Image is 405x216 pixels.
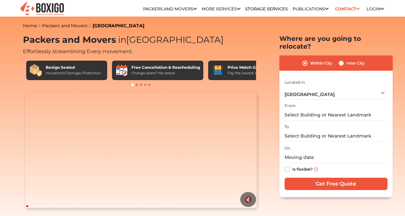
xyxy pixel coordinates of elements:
[310,59,332,67] label: Within City
[23,23,37,29] a: Home
[116,34,224,45] span: [GEOGRAPHIC_DATA]
[314,167,318,171] img: info
[42,23,87,29] a: Packers and Movers
[131,70,200,76] div: Change plans? No stress!
[346,59,365,67] label: Inter City
[46,65,101,70] div: Boxigo Sealed
[285,109,388,121] input: Select Building or Nearest Landmark
[285,124,289,130] label: To
[228,70,277,76] div: Pay the lowest. Guaranteed!
[285,91,335,97] span: [GEOGRAPHIC_DATA]
[29,64,42,77] img: Boxigo Sealed
[46,70,101,76] div: Household Damage Protection
[131,65,200,70] div: Free Cancellation & Rescheduling
[228,65,277,70] div: Price Match Guarantee
[23,35,259,45] h1: Packers and Movers
[285,145,290,151] label: On
[240,192,256,207] button: 🔇
[25,92,257,208] video: Your browser does not support the video tag.
[285,152,388,163] input: Moving date
[279,35,393,50] h2: Where are you going to relocate?
[143,6,197,11] a: Packers and Movers
[23,48,133,54] span: Effortlessly streamlining Every movement.
[245,6,288,11] a: Storage Services
[292,165,313,172] label: Is flexible?
[333,4,362,14] a: Contact
[118,34,126,45] span: in
[366,6,384,11] a: Login
[19,1,65,17] img: Boxigo
[115,64,128,77] img: Free Cancellation & Rescheduling
[202,6,241,11] a: More services
[285,103,296,109] label: From
[285,79,305,85] label: Located in
[285,130,388,142] input: Select Building or Nearest Landmark
[285,178,388,190] input: Get Free Quote
[93,23,144,29] a: [GEOGRAPHIC_DATA]
[293,6,329,11] a: Publications
[211,64,224,77] img: Price Match Guarantee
